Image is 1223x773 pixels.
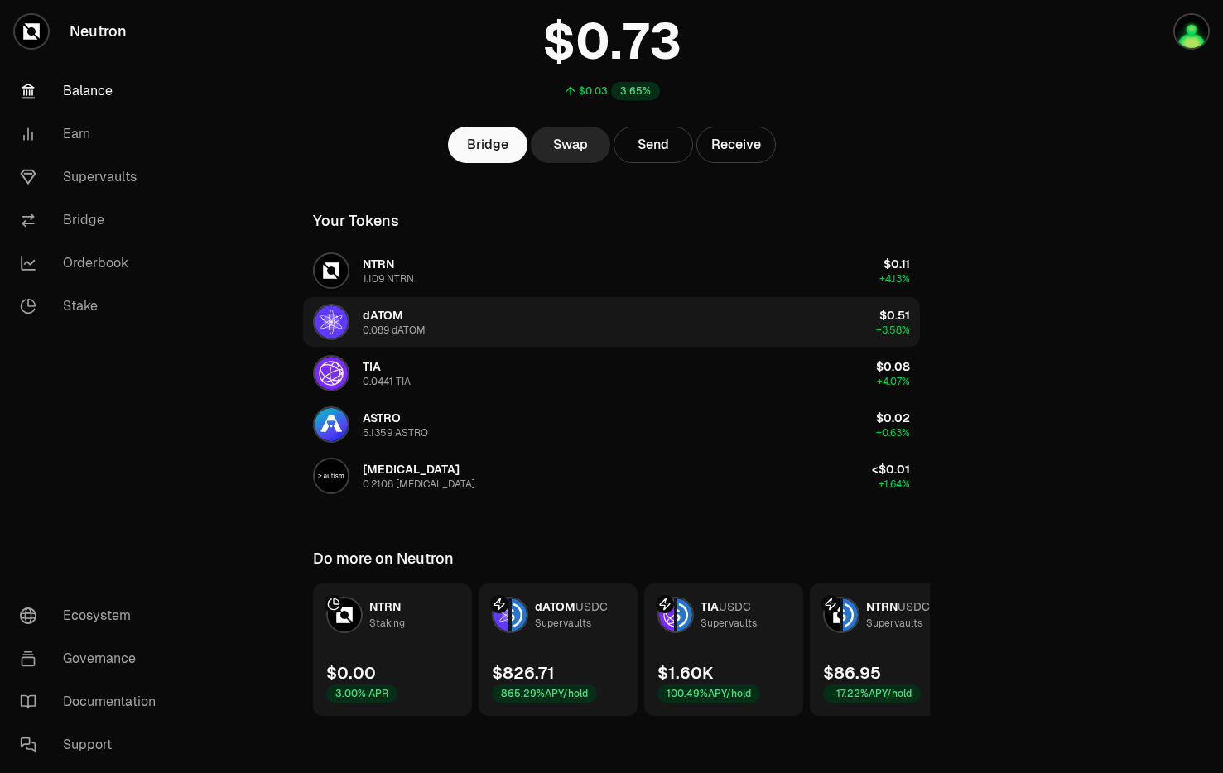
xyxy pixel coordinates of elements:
[303,348,920,398] button: TIA LogoTIA0.0441 TIA$0.08+4.07%
[575,599,608,614] span: USDC
[303,400,920,449] button: ASTRO LogoASTRO5.1359 ASTRO$0.02+0.63%
[659,598,674,631] img: TIA Logo
[611,82,660,100] div: 3.65%
[492,684,597,703] div: 865.29% APY/hold
[876,426,910,439] span: +0.63%
[879,308,910,323] span: $0.51
[701,615,757,631] div: Supervaults
[7,285,179,328] a: Stake
[677,598,692,631] img: USDC Logo
[7,594,179,637] a: Ecosystem
[825,598,840,631] img: NTRN Logo
[363,257,394,271] span: NTRN
[315,254,348,287] img: NTRN Logo
[363,411,401,425] span: ASTRO
[315,357,348,390] img: TIA Logo
[884,257,910,271] span: $0.11
[535,599,575,614] span: dATOM
[369,615,405,631] div: Staking
[696,127,776,163] button: Receive
[614,127,693,163] button: Send
[363,426,428,439] div: 5.1359 ASTRO
[313,209,399,233] div: Your Tokens
[823,684,921,703] div: -17.22% APY/hold
[448,127,527,163] a: Bridge
[313,583,472,716] a: NTRN LogoNTRNStaking$0.003.00% APR
[512,598,527,631] img: USDC Logo
[657,661,713,684] div: $1.60K
[363,308,403,323] span: dATOM
[866,599,898,614] span: NTRN
[7,113,179,156] a: Earn
[7,680,179,723] a: Documentation
[7,156,179,199] a: Supervaults
[303,297,920,347] button: dATOM LogodATOM0.089 dATOM$0.51+3.58%
[326,661,376,684] div: $0.00
[7,637,179,680] a: Governance
[877,375,910,388] span: +4.07%
[843,598,858,631] img: USDC Logo
[315,305,348,338] img: dATOM Logo
[657,684,760,703] div: 100.49% APY/hold
[363,375,411,388] div: 0.0441 TIA
[494,598,508,631] img: dATOM Logo
[315,408,348,441] img: ASTRO Logo
[823,661,881,684] div: $86.95
[303,451,920,501] button: AUTISM Logo[MEDICAL_DATA]0.2108 [MEDICAL_DATA]<$0.01+1.64%
[644,583,803,716] a: TIA LogoUSDC LogoTIAUSDCSupervaults$1.60K100.49%APY/hold
[7,242,179,285] a: Orderbook
[701,599,719,614] span: TIA
[313,547,454,570] div: Do more on Neutron
[1175,15,1208,48] img: Ted
[810,583,969,716] a: NTRN LogoUSDC LogoNTRNUSDCSupervaults$86.95-17.22%APY/hold
[363,272,414,286] div: 1.109 NTRN
[492,661,555,684] div: $826.71
[363,462,460,477] span: [MEDICAL_DATA]
[879,478,910,491] span: +1.64%
[479,583,638,716] a: dATOM LogoUSDC LogodATOMUSDCSupervaults$826.71865.29%APY/hold
[535,615,591,631] div: Supervaults
[315,459,348,492] img: AUTISM Logo
[898,599,930,614] span: USDC
[7,723,179,766] a: Support
[363,359,381,374] span: TIA
[866,615,922,631] div: Supervaults
[531,127,610,163] a: Swap
[363,478,475,491] div: 0.2108 [MEDICAL_DATA]
[326,684,397,703] div: 3.00% APR
[303,246,920,295] button: NTRN LogoNTRN1.109 NTRN$0.11+4.13%
[876,411,910,425] span: $0.02
[876,324,910,337] span: +3.58%
[7,199,179,242] a: Bridge
[363,324,426,337] div: 0.089 dATOM
[879,272,910,286] span: +4.13%
[579,84,608,98] div: $0.03
[876,359,910,374] span: $0.08
[719,599,751,614] span: USDC
[369,599,401,614] span: NTRN
[328,598,361,631] img: NTRN Logo
[872,462,910,477] span: <$0.01
[7,70,179,113] a: Balance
